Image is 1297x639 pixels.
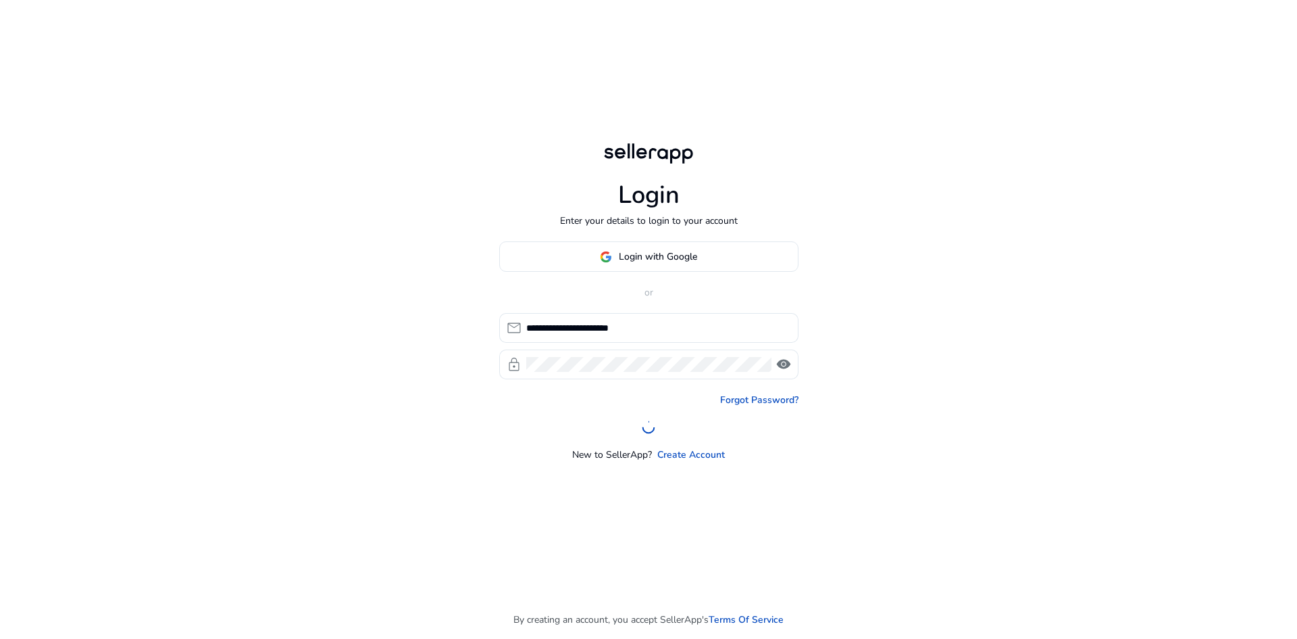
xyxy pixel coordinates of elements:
span: lock [506,356,522,373]
button: Login with Google [499,241,798,272]
span: Login with Google [619,250,697,264]
span: mail [506,320,522,336]
img: google-logo.svg [600,251,612,263]
p: Enter your details to login to your account [560,214,738,228]
a: Terms Of Service [709,613,784,627]
p: New to SellerApp? [572,448,652,462]
p: or [499,285,798,300]
h1: Login [618,181,680,210]
a: Create Account [657,448,725,462]
span: visibility [775,356,792,373]
a: Forgot Password? [720,393,798,407]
